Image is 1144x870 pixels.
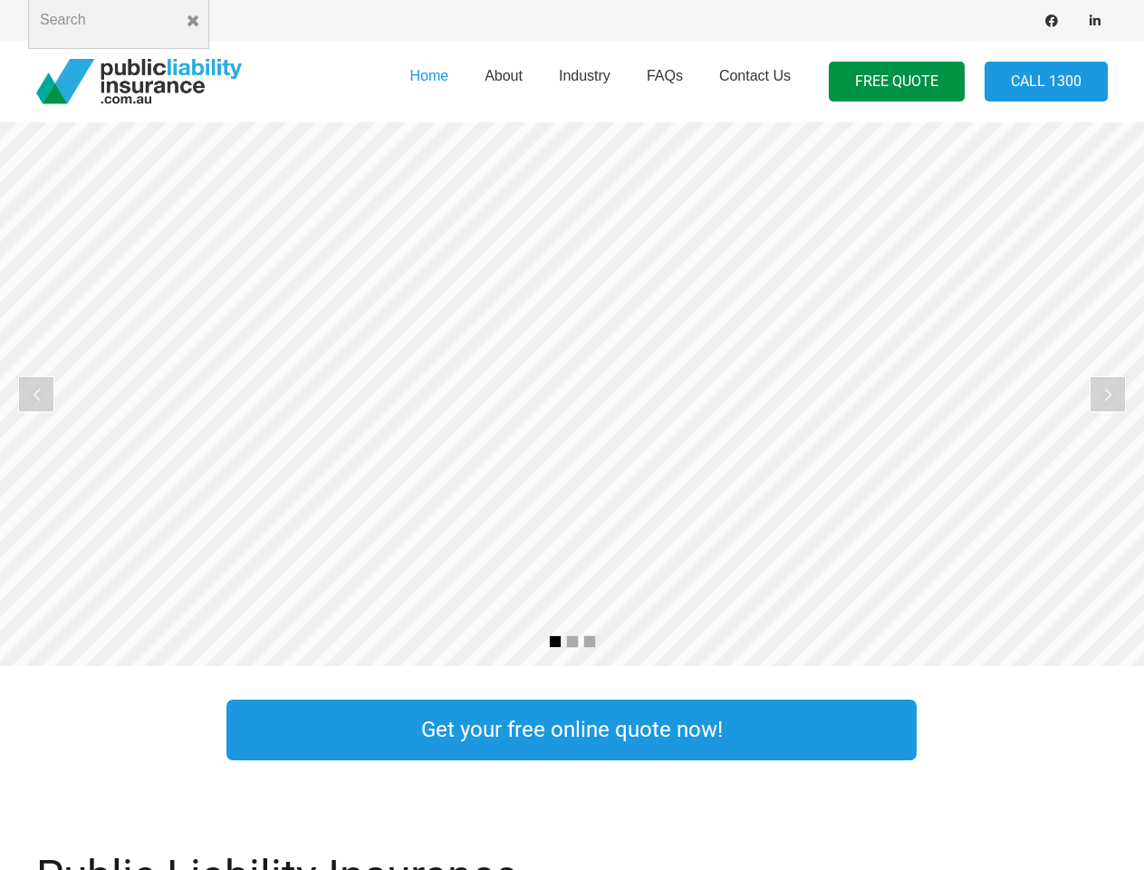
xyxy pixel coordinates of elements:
a: Home [391,35,466,128]
a: Industry [541,35,629,128]
a: Get your free online quote now! [226,700,917,760]
a: LinkedIn [1082,8,1108,34]
span: About [485,68,523,83]
span: FAQs [647,68,683,83]
a: FAQs [629,35,701,128]
button: Close [177,5,209,37]
a: FREE QUOTE [829,62,965,102]
a: About [466,35,541,128]
span: Contact Us [719,68,791,83]
a: pli_logotransparent [36,59,242,104]
a: Call 1300 [985,62,1108,102]
span: Home [409,68,448,83]
a: Contact Us [701,35,809,128]
a: Link [953,695,1143,765]
a: Facebook [1039,8,1064,34]
span: Industry [559,68,610,83]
